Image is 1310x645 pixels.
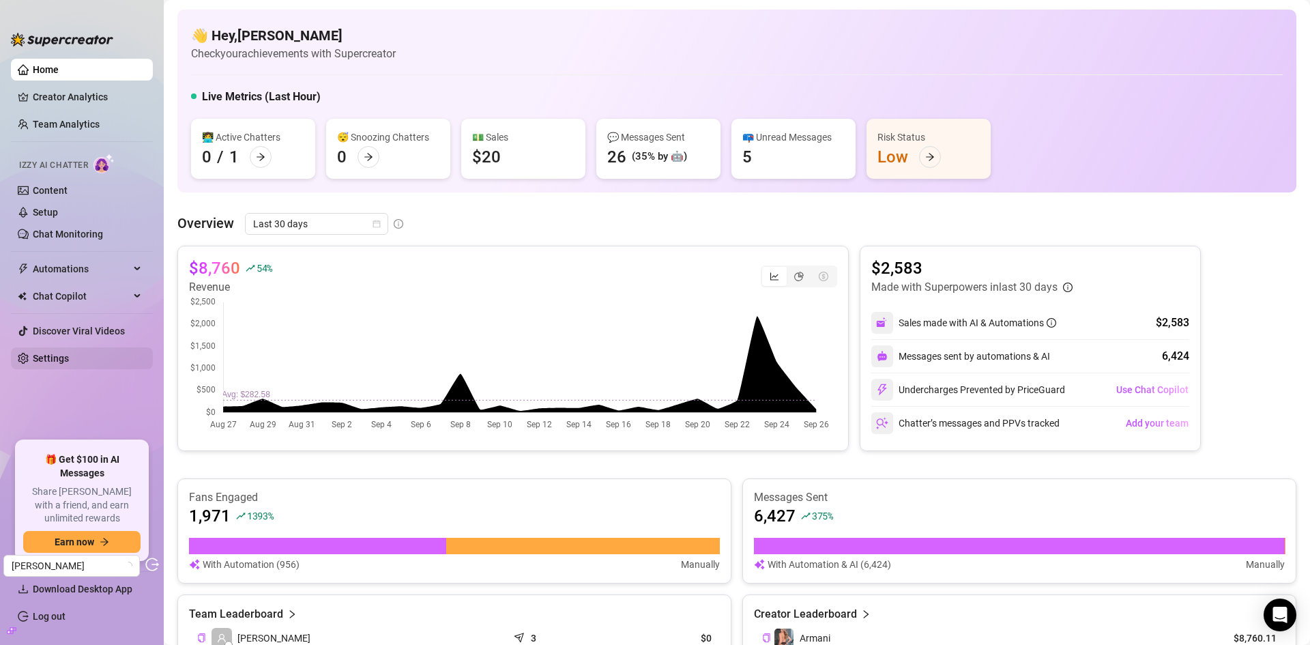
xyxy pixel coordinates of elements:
span: arrow-right [364,152,373,162]
article: Revenue [189,279,272,296]
a: Discover Viral Videos [33,326,125,336]
div: 💬 Messages Sent [607,130,710,145]
span: loading [124,562,132,570]
img: svg%3e [754,557,765,572]
img: svg%3e [189,557,200,572]
span: copy [762,633,771,642]
a: Team Analytics [33,119,100,130]
article: 1,971 [189,505,231,527]
span: download [18,584,29,594]
div: segmented control [761,266,837,287]
article: With Automation (956) [203,557,300,572]
span: Last 30 days [253,214,380,234]
span: Earn now [55,536,94,547]
span: Chat Copilot [33,285,130,307]
img: svg%3e [876,417,888,429]
span: arrow-right [100,537,109,547]
img: svg%3e [877,351,888,362]
span: calendar [373,220,381,228]
h4: 👋 Hey, [PERSON_NAME] [191,26,396,45]
article: Overview [177,213,234,233]
img: logo-BBDzfeDw.svg [11,33,113,46]
article: $8,760 [189,257,240,279]
span: arrow-right [256,152,265,162]
span: 1393 % [247,509,274,522]
span: Izzy AI Chatter [19,159,88,172]
span: Share [PERSON_NAME] with a friend, and earn unlimited rewards [23,485,141,526]
button: Copy Teammate ID [197,633,206,643]
div: 👩‍💻 Active Chatters [202,130,304,145]
span: thunderbolt [18,263,29,274]
article: Creator Leaderboard [754,606,857,622]
span: rise [801,511,811,521]
div: 1 [229,146,239,168]
a: Setup [33,207,58,218]
span: john [12,556,132,576]
button: Copy Creator ID [762,633,771,643]
article: 3 [531,631,536,645]
article: Team Leaderboard [189,606,283,622]
div: 6,424 [1162,348,1189,364]
div: Chatter’s messages and PPVs tracked [871,412,1060,434]
a: Home [33,64,59,75]
span: Armani [800,633,830,644]
div: $20 [472,146,501,168]
img: Chat Copilot [18,291,27,301]
span: 54 % [257,261,272,274]
span: info-circle [1047,318,1056,328]
span: 375 % [812,509,833,522]
div: 0 [337,146,347,168]
span: Download Desktop App [33,584,132,594]
img: svg%3e [876,384,888,396]
article: $8,760.11 [1214,631,1277,645]
span: right [861,606,871,622]
span: rise [246,263,255,273]
span: send [514,629,527,643]
button: Add your team [1125,412,1189,434]
article: $0 [622,631,712,645]
article: 6,427 [754,505,796,527]
div: (35% by 🤖) [632,149,687,165]
span: logout [145,558,159,571]
a: Settings [33,353,69,364]
a: Chat Monitoring [33,229,103,240]
span: 🎁 Get $100 in AI Messages [23,453,141,480]
span: Use Chat Copilot [1116,384,1189,395]
span: line-chart [770,272,779,281]
span: Automations [33,258,130,280]
div: 💵 Sales [472,130,574,145]
article: Fans Engaged [189,490,720,505]
a: Log out [33,611,65,622]
span: Add your team [1126,418,1189,429]
article: Made with Superpowers in last 30 days [871,279,1058,296]
h5: Live Metrics (Last Hour) [202,89,321,105]
div: $2,583 [1156,315,1189,331]
a: Content [33,185,68,196]
div: 0 [202,146,212,168]
article: Check your achievements with Supercreator [191,45,396,62]
div: 😴 Snoozing Chatters [337,130,439,145]
article: Manually [1246,557,1285,572]
div: 5 [742,146,752,168]
img: svg%3e [876,317,888,329]
span: build [7,626,16,635]
img: AI Chatter [93,154,115,173]
article: $2,583 [871,257,1073,279]
div: Sales made with AI & Automations [899,315,1056,330]
article: With Automation & AI (6,424) [768,557,891,572]
span: rise [236,511,246,521]
span: info-circle [1063,283,1073,292]
span: pie-chart [794,272,804,281]
div: 26 [607,146,626,168]
div: 📪 Unread Messages [742,130,845,145]
div: Undercharges Prevented by PriceGuard [871,379,1065,401]
div: Open Intercom Messenger [1264,599,1296,631]
span: user [217,633,227,643]
a: Creator Analytics [33,86,142,108]
div: Risk Status [877,130,980,145]
span: arrow-right [925,152,935,162]
button: Use Chat Copilot [1116,379,1189,401]
button: Earn nowarrow-right [23,531,141,553]
span: right [287,606,297,622]
article: Manually [681,557,720,572]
